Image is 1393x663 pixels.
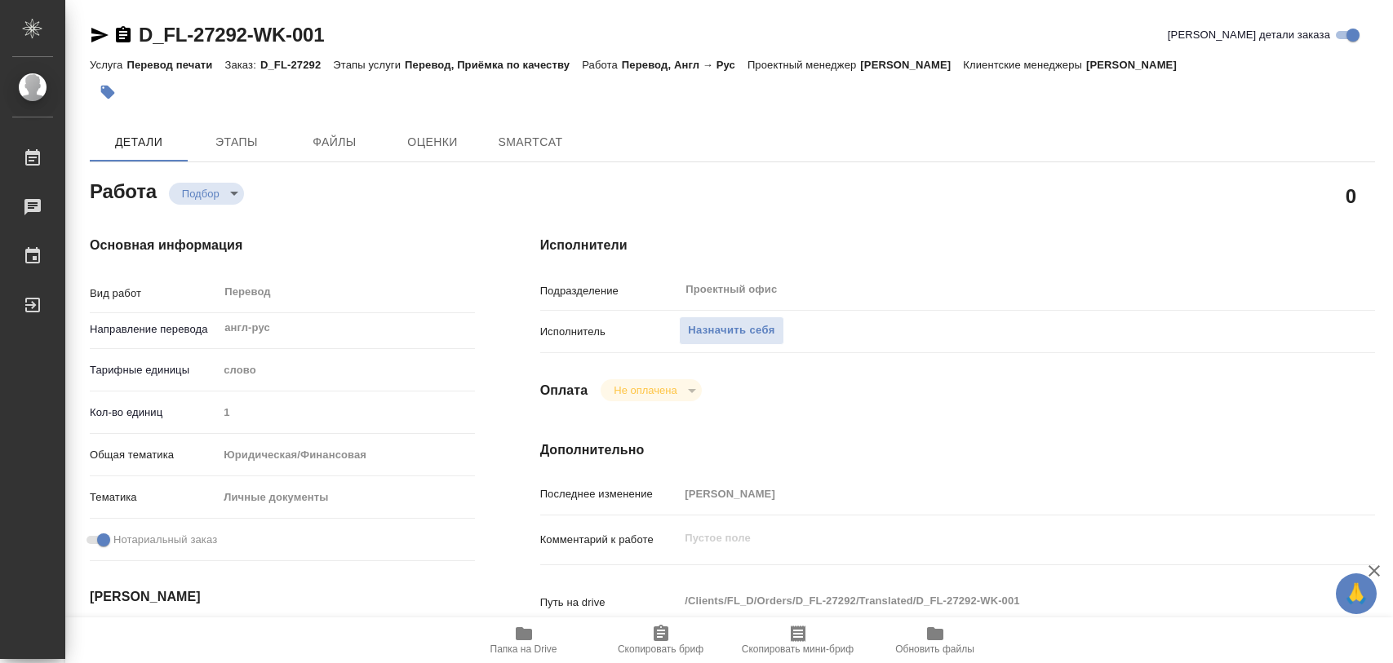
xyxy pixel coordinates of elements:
p: Последнее изменение [540,486,680,502]
p: Направление перевода [90,321,218,338]
p: Подразделение [540,283,680,299]
p: Работа [582,59,622,71]
p: Проектный менеджер [748,59,860,71]
span: Скопировать мини-бриф [742,643,854,655]
a: D_FL-27292-WK-001 [139,24,324,46]
textarea: /Clients/FL_D/Orders/D_FL-27292/Translated/D_FL-27292-WK-001 [679,587,1305,615]
p: Клиентские менеджеры [963,59,1086,71]
button: Скопировать ссылку для ЯМессенджера [90,25,109,45]
button: Подбор [177,187,224,201]
h4: Исполнители [540,236,1375,255]
input: Пустое поле [218,400,474,424]
p: Общая тематика [90,447,218,463]
span: Назначить себя [688,321,774,340]
p: Кол-во единиц [90,404,218,421]
p: Перевод, Приёмка по качеству [405,59,582,71]
input: Пустое поле [679,482,1305,506]
span: SmartCat [491,132,570,152]
button: Не оплачена [609,383,681,397]
button: 🙏 [1336,573,1377,614]
p: [PERSON_NAME] [1086,59,1189,71]
h2: 0 [1346,182,1356,210]
span: Детали [100,132,178,152]
p: Тарифные единицы [90,362,218,378]
button: Добавить тэг [90,74,126,110]
span: Скопировать бриф [618,643,703,655]
span: [PERSON_NAME] детали заказа [1168,27,1330,43]
h4: Основная информация [90,236,475,255]
button: Скопировать мини-бриф [730,617,867,663]
span: Обновить файлы [895,643,974,655]
p: Перевод, Англ → Рус [622,59,748,71]
p: Тематика [90,489,218,506]
p: Заказ: [224,59,260,71]
div: Подбор [169,183,244,205]
button: Назначить себя [679,316,783,345]
p: Исполнитель [540,324,680,340]
h2: Работа [90,175,157,205]
button: Папка на Drive [455,617,592,663]
div: Личные документы [218,484,474,511]
span: Оценки [393,132,472,152]
p: Перевод печати [126,59,224,71]
button: Скопировать ссылку [113,25,133,45]
span: Нотариальный заказ [113,532,217,548]
span: Файлы [295,132,374,152]
p: Услуга [90,59,126,71]
span: Папка на Drive [490,643,557,655]
h4: [PERSON_NAME] [90,587,475,607]
div: Юридическая/Финансовая [218,441,474,469]
span: 🙏 [1342,577,1370,611]
div: слово [218,356,474,384]
p: Вид работ [90,285,218,302]
div: Подбор [601,379,701,401]
p: Путь на drive [540,594,680,611]
h4: Оплата [540,381,588,400]
p: Этапы услуги [333,59,405,71]
p: D_FL-27292 [260,59,333,71]
p: Комментарий к работе [540,532,680,548]
span: Этапы [197,132,276,152]
p: [PERSON_NAME] [860,59,963,71]
button: Обновить файлы [867,617,1004,663]
button: Скопировать бриф [592,617,730,663]
h4: Дополнительно [540,440,1375,460]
